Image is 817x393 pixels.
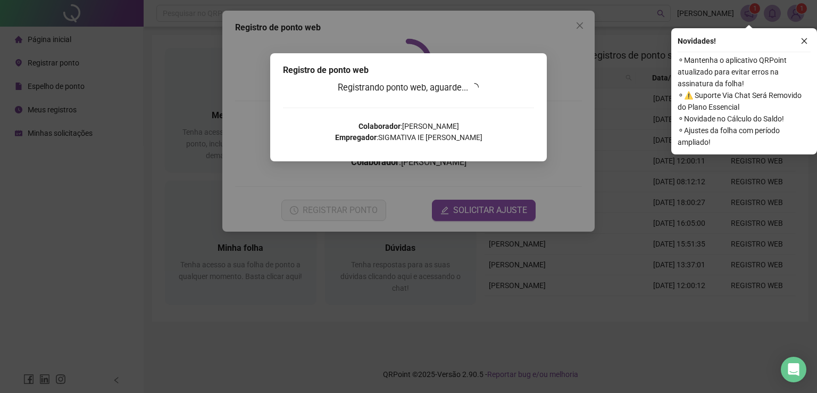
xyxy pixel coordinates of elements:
[283,64,534,77] div: Registro de ponto web
[801,37,808,45] span: close
[469,82,480,93] span: loading
[678,125,811,148] span: ⚬ Ajustes da folha com período ampliado!
[678,35,716,47] span: Novidades !
[678,89,811,113] span: ⚬ ⚠️ Suporte Via Chat Será Removido do Plano Essencial
[359,122,401,130] strong: Colaborador
[283,81,534,95] h3: Registrando ponto web, aguarde...
[283,121,534,143] p: : [PERSON_NAME] : SIGMATIVA IE [PERSON_NAME]
[781,357,806,382] div: Open Intercom Messenger
[678,54,811,89] span: ⚬ Mantenha o aplicativo QRPoint atualizado para evitar erros na assinatura da folha!
[678,113,811,125] span: ⚬ Novidade no Cálculo do Saldo!
[335,133,377,142] strong: Empregador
